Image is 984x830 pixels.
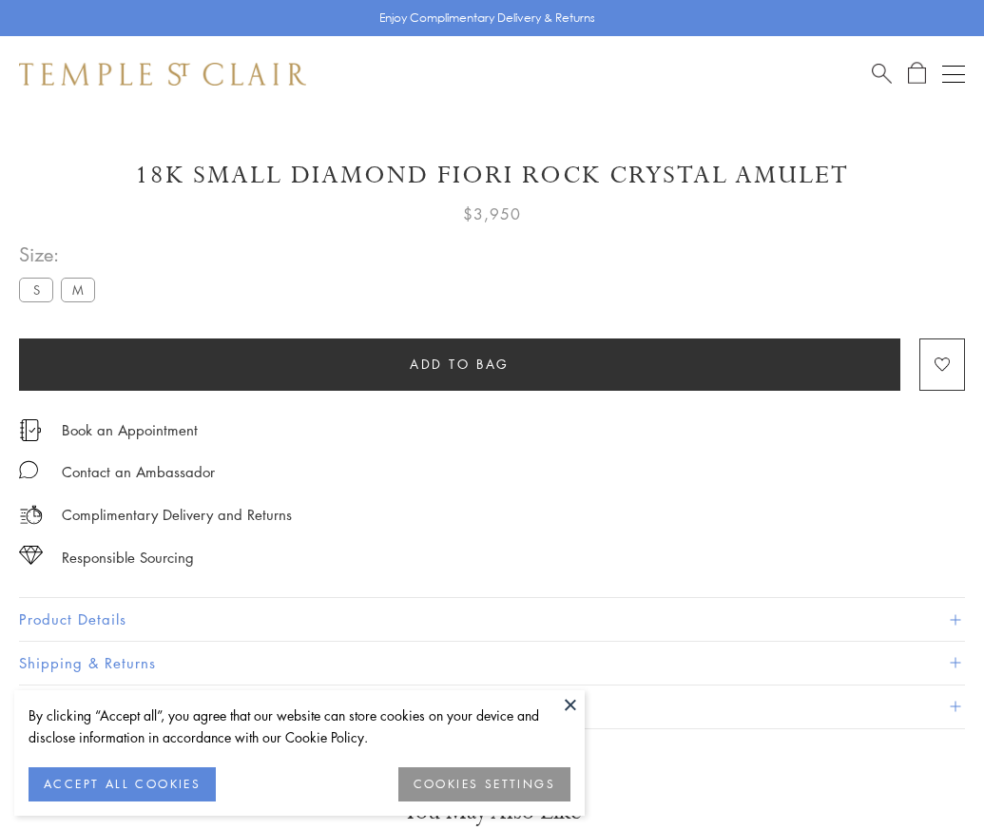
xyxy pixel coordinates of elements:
[19,546,43,565] img: icon_sourcing.svg
[463,202,521,226] span: $3,950
[19,63,306,86] img: Temple St. Clair
[379,9,595,28] p: Enjoy Complimentary Delivery & Returns
[410,354,510,375] span: Add to bag
[29,705,570,748] div: By clicking “Accept all”, you agree that our website can store cookies on your device and disclos...
[62,419,198,440] a: Book an Appointment
[19,642,965,685] button: Shipping & Returns
[398,767,570,801] button: COOKIES SETTINGS
[62,460,215,484] div: Contact an Ambassador
[19,503,43,527] img: icon_delivery.svg
[19,685,965,728] button: Gifting
[19,598,965,641] button: Product Details
[19,239,103,270] span: Size:
[19,338,900,391] button: Add to bag
[908,62,926,86] a: Open Shopping Bag
[29,767,216,801] button: ACCEPT ALL COOKIES
[942,63,965,86] button: Open navigation
[19,159,965,192] h1: 18K Small Diamond Fiori Rock Crystal Amulet
[62,503,292,527] p: Complimentary Delivery and Returns
[62,546,194,569] div: Responsible Sourcing
[19,419,42,441] img: icon_appointment.svg
[872,62,892,86] a: Search
[19,460,38,479] img: MessageIcon-01_2.svg
[19,278,53,301] label: S
[61,278,95,301] label: M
